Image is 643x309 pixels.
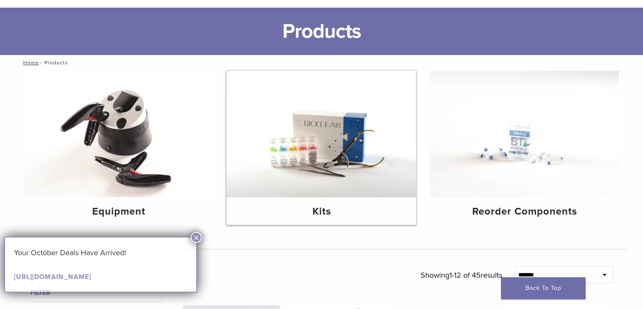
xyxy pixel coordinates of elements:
h4: Kits [233,204,409,219]
span: / [39,61,44,65]
a: Kits [227,71,416,225]
img: Reorder Components [430,71,619,197]
h4: Filter [30,287,163,298]
button: Close [191,232,202,243]
a: Back To Top [501,277,586,299]
h4: Reorder Components [436,204,612,219]
p: Your October Deals Have Arrived! [14,246,187,259]
a: [URL][DOMAIN_NAME] [14,273,91,281]
img: Kits [227,71,416,197]
p: Showing results [421,266,502,284]
nav: Products [17,55,626,70]
img: Equipment [24,71,213,197]
span: 1-12 of 45 [449,270,481,280]
a: Home [21,60,39,66]
a: Reorder Components [430,71,619,225]
h4: Equipment [31,204,207,219]
a: Equipment [24,71,213,225]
